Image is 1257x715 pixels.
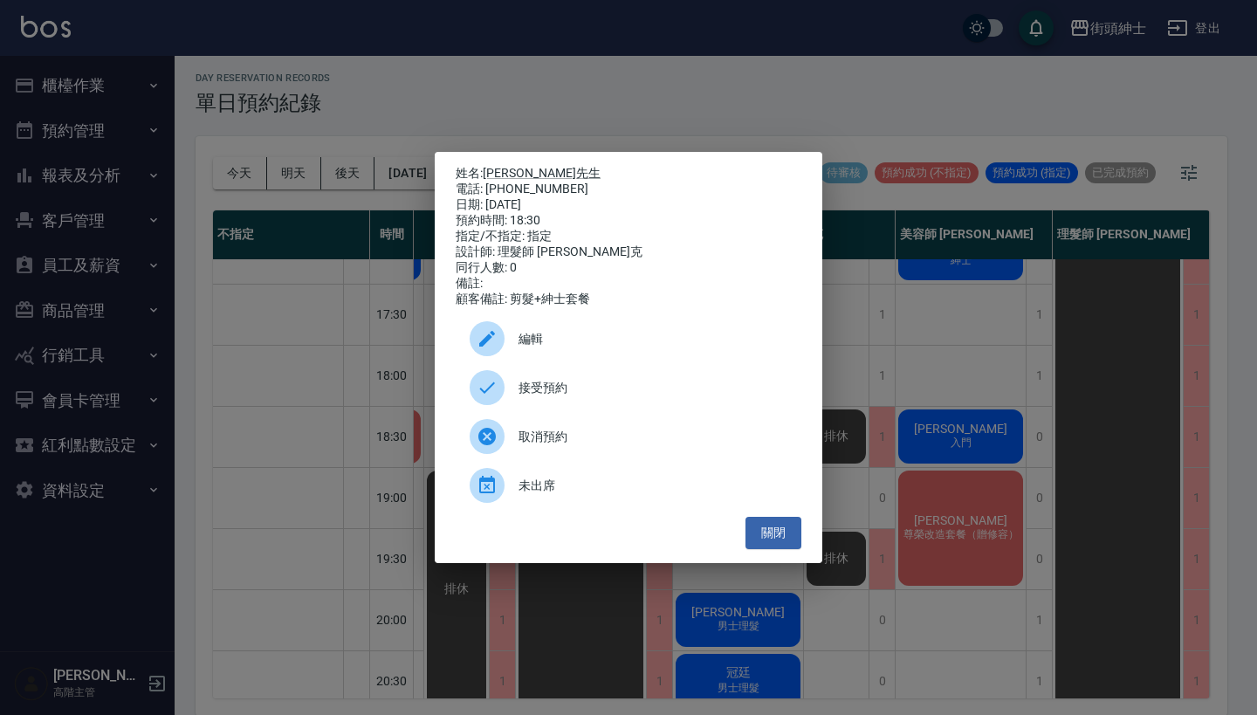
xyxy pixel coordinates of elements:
div: 日期: [DATE] [456,197,801,213]
span: 未出席 [519,477,787,495]
div: 取消預約 [456,412,801,461]
button: 關閉 [745,517,801,549]
div: 未出席 [456,461,801,510]
div: 備註: [456,276,801,292]
div: 指定/不指定: 指定 [456,229,801,244]
div: 設計師: 理髮師 [PERSON_NAME]克 [456,244,801,260]
span: 編輯 [519,330,787,348]
p: 姓名: [456,166,801,182]
div: 同行人數: 0 [456,260,801,276]
div: 預約時間: 18:30 [456,213,801,229]
div: 接受預約 [456,363,801,412]
div: 顧客備註: 剪髮+紳士套餐 [456,292,801,307]
a: [PERSON_NAME]先生 [483,166,601,180]
span: 取消預約 [519,428,787,446]
span: 接受預約 [519,379,787,397]
div: 電話: [PHONE_NUMBER] [456,182,801,197]
div: 編輯 [456,314,801,363]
